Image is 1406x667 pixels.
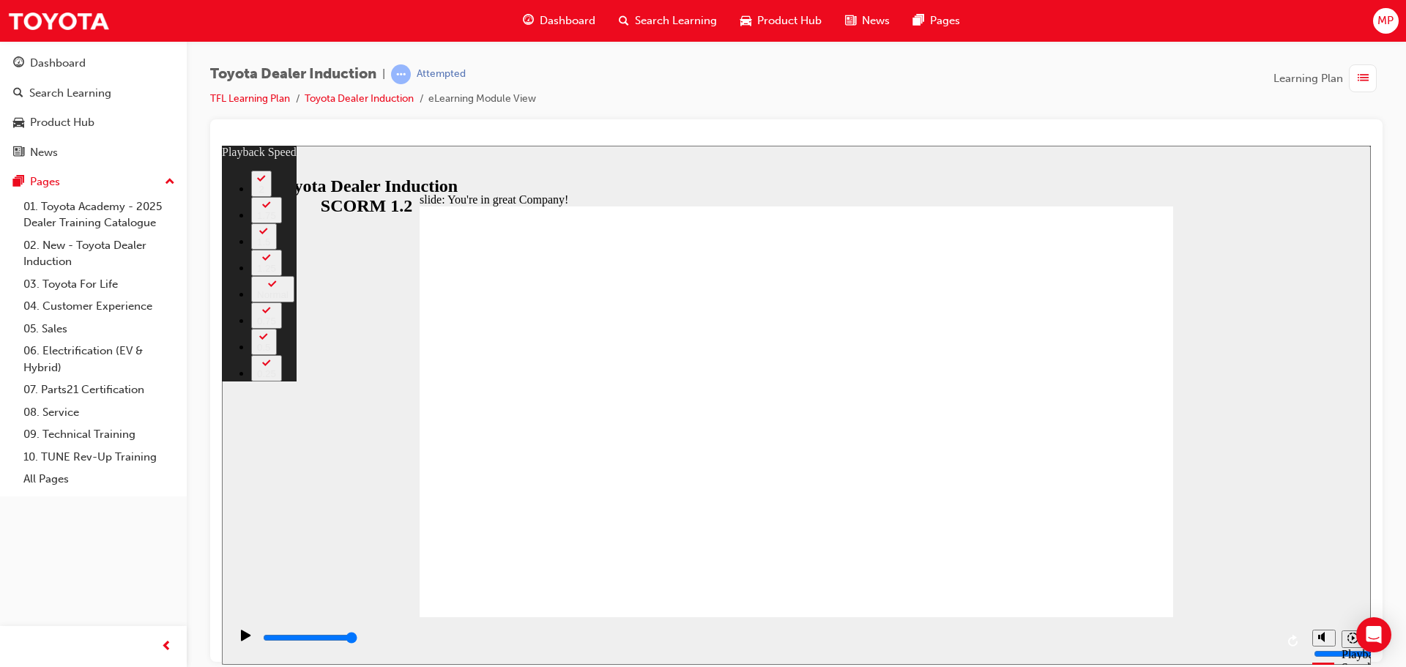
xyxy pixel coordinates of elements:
span: Learning Plan [1273,70,1343,87]
span: News [862,12,890,29]
div: misc controls [1083,472,1142,519]
button: Pages [6,168,181,195]
span: list-icon [1358,70,1369,88]
span: search-icon [13,87,23,100]
button: 2 [29,25,50,51]
a: 06. Electrification (EV & Hybrid) [18,340,181,379]
span: prev-icon [161,638,172,656]
span: pages-icon [13,176,24,189]
span: pages-icon [913,12,924,30]
a: 02. New - Toyota Dealer Induction [18,234,181,273]
div: Product Hub [30,114,94,131]
a: 09. Technical Training [18,423,181,446]
a: news-iconNews [833,6,901,36]
div: Attempted [417,67,466,81]
div: News [30,144,58,161]
span: Toyota Dealer Induction [210,66,376,83]
a: 07. Parts21 Certification [18,379,181,401]
span: up-icon [165,173,175,192]
span: MP [1377,12,1394,29]
button: Learning Plan [1273,64,1383,92]
button: Mute (Ctrl+Alt+M) [1090,484,1114,501]
a: Product Hub [6,109,181,136]
a: Dashboard [6,50,181,77]
a: 04. Customer Experience [18,295,181,318]
div: Pages [30,174,60,190]
a: car-iconProduct Hub [729,6,833,36]
a: News [6,139,181,166]
div: Open Intercom Messenger [1356,617,1391,652]
li: eLearning Module View [428,91,536,108]
img: Trak [7,4,110,37]
a: Search Learning [6,80,181,107]
input: volume [1092,502,1186,514]
input: slide progress [41,486,135,498]
a: Toyota Dealer Induction [305,92,414,105]
a: 05. Sales [18,318,181,340]
a: 01. Toyota Academy - 2025 Dealer Training Catalogue [18,195,181,234]
div: Search Learning [29,85,111,102]
button: Play (Ctrl+Alt+P) [7,483,32,508]
a: All Pages [18,468,181,491]
span: car-icon [740,12,751,30]
button: MP [1373,8,1399,34]
span: Search Learning [635,12,717,29]
a: TFL Learning Plan [210,92,290,105]
a: guage-iconDashboard [511,6,607,36]
a: 03. Toyota For Life [18,273,181,296]
a: 08. Service [18,401,181,424]
a: pages-iconPages [901,6,972,36]
div: playback controls [7,472,1083,519]
span: Pages [930,12,960,29]
span: | [382,66,385,83]
button: DashboardSearch LearningProduct HubNews [6,47,181,168]
div: Dashboard [30,55,86,72]
span: car-icon [13,116,24,130]
span: guage-icon [13,57,24,70]
a: search-iconSearch Learning [607,6,729,36]
span: news-icon [13,146,24,160]
button: Replay (Ctrl+Alt+R) [1061,485,1083,507]
span: news-icon [845,12,856,30]
button: Playback speed [1120,485,1142,502]
span: guage-icon [523,12,534,30]
div: Playback Speed [1120,502,1142,529]
span: Product Hub [757,12,822,29]
div: 2 [35,38,44,49]
span: learningRecordVerb_ATTEMPT-icon [391,64,411,84]
span: search-icon [619,12,629,30]
a: 10. TUNE Rev-Up Training [18,446,181,469]
span: Dashboard [540,12,595,29]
